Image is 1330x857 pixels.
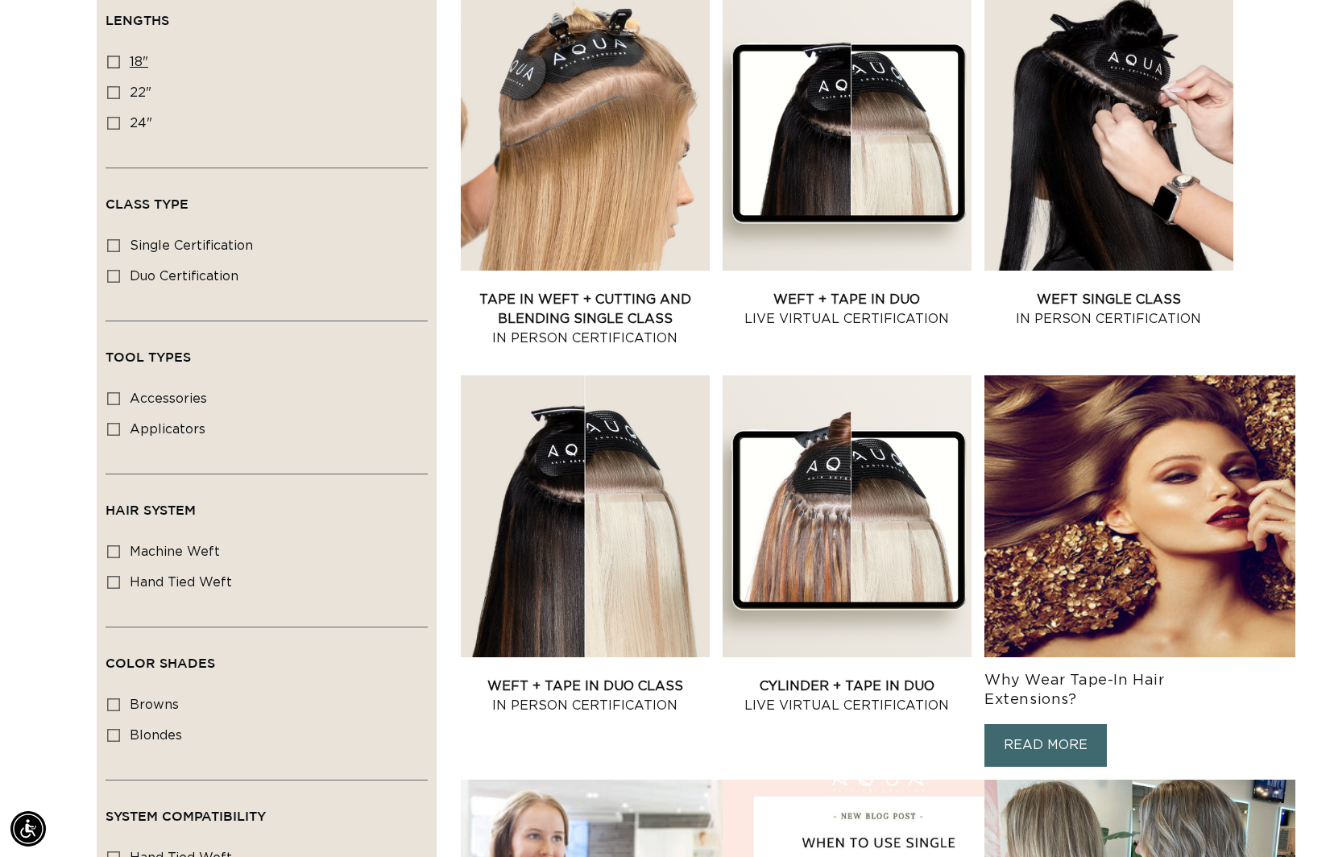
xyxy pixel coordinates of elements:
[130,545,220,558] span: machine weft
[130,423,205,436] span: applicators
[106,13,169,27] span: Lengths
[106,809,266,823] span: System Compatibility
[106,627,428,685] summary: Color Shades (0 selected)
[130,117,152,130] span: 24"
[130,576,232,589] span: hand tied weft
[130,729,182,742] span: blondes
[723,290,972,329] a: Weft + Tape in Duo Live Virtual Certification
[984,290,1233,329] a: Weft Single Class In Person Certification
[984,375,1295,657] img: Why Wear Tape-In Hair Extensions?
[106,503,196,517] span: Hair System
[106,350,191,364] span: Tool Types
[984,724,1107,767] a: READ MORE
[130,392,207,405] span: accessories
[130,86,151,99] span: 22"
[461,677,710,715] a: Weft + Tape in Duo Class In Person Certification
[106,168,428,226] summary: Class Type (0 selected)
[130,698,179,711] span: browns
[106,321,428,379] summary: Tool Types (0 selected)
[984,672,1233,710] h3: Why Wear Tape-In Hair Extensions?
[723,677,972,715] a: Cylinder + Tape in Duo Live Virtual Certification
[130,56,148,68] span: 18"
[130,270,238,283] span: duo certification
[461,290,710,348] a: Tape In Weft + Cutting and Blending Single Class In Person Certification
[106,474,428,532] summary: Hair System (0 selected)
[106,780,428,838] summary: System Compatibility (0 selected)
[106,197,189,211] span: Class Type
[106,656,215,670] span: Color Shades
[130,239,253,252] span: single certification
[10,811,46,847] div: Accessibility Menu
